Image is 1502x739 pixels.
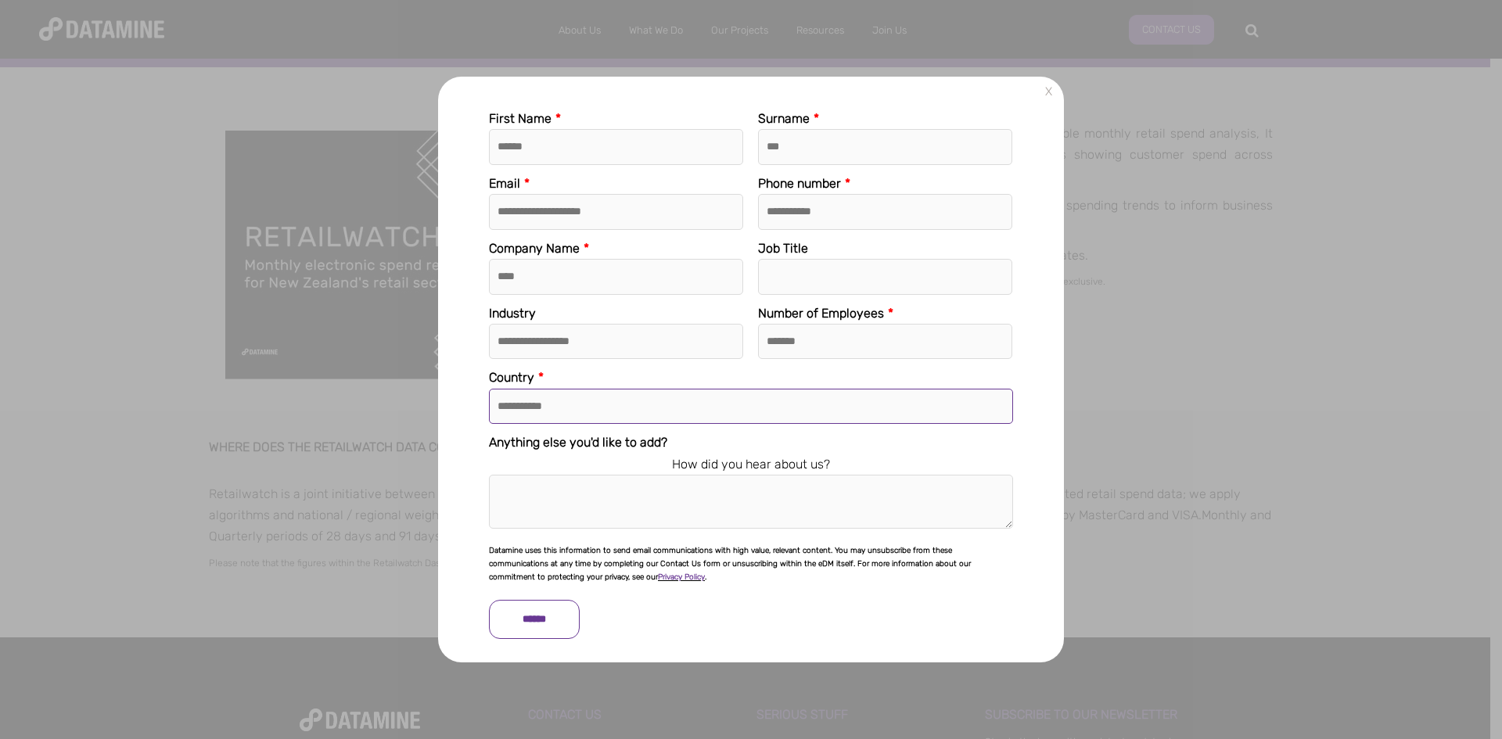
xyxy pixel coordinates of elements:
[489,111,552,126] span: First Name
[758,111,810,126] span: Surname
[489,544,1013,584] p: Datamine uses this information to send email communications with high value, relevant content. Yo...
[489,370,534,385] span: Country
[489,176,520,191] span: Email
[758,241,808,256] span: Job Title
[1039,83,1058,102] a: X
[489,306,536,321] span: Industry
[758,306,884,321] span: Number of Employees
[489,435,667,450] span: Anything else you'd like to add?
[658,572,705,582] a: Privacy Policy
[489,454,1013,475] legend: How did you hear about us?
[489,241,580,256] span: Company Name
[758,176,841,191] span: Phone number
